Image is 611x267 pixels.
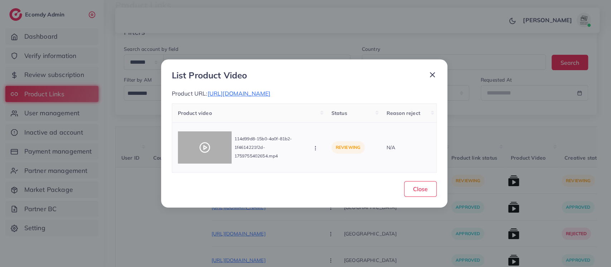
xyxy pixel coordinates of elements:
button: Close [404,181,437,196]
h3: List Product Video [172,70,247,81]
span: Close [413,185,428,193]
p: reviewing [331,141,365,154]
p: Product URL: [172,89,437,98]
p: N/A [387,143,431,152]
span: Product video [178,110,212,116]
span: Status [331,110,347,116]
span: [URL][DOMAIN_NAME] [207,90,270,97]
p: 114d99d8-15b0-4a0f-81b2-1f4614221f2d-1759755402654.mp4 [234,135,306,160]
span: Reason reject [387,110,420,116]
